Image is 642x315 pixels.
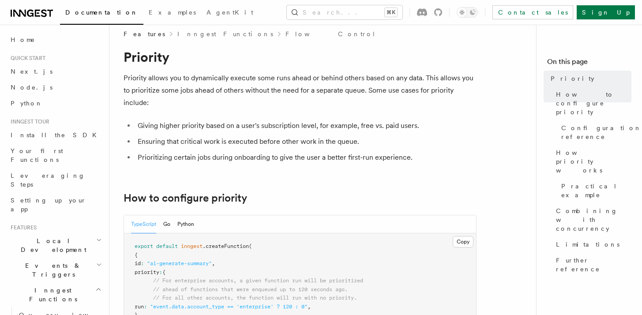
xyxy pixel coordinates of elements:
[457,7,478,18] button: Toggle dark mode
[7,224,37,231] span: Features
[7,79,104,95] a: Node.js
[163,215,170,233] button: Go
[11,197,86,213] span: Setting up your app
[551,74,594,83] span: Priority
[7,118,49,125] span: Inngest tour
[65,9,138,16] span: Documentation
[7,127,104,143] a: Install the SDK
[212,260,215,266] span: ,
[156,243,178,249] span: default
[141,260,144,266] span: :
[552,86,631,120] a: How to configure priority
[135,252,138,258] span: {
[11,131,102,139] span: Install the SDK
[249,243,252,249] span: (
[7,261,96,279] span: Events & Triggers
[135,260,141,266] span: id
[181,243,203,249] span: inngest
[7,95,104,111] a: Python
[177,215,194,233] button: Python
[201,3,259,24] a: AgentKit
[7,143,104,168] a: Your first Functions
[285,30,376,38] a: Flow Control
[561,182,631,199] span: Practical example
[143,3,201,24] a: Examples
[561,124,642,141] span: Configuration reference
[558,178,631,203] a: Practical example
[177,30,273,38] a: Inngest Functions
[492,5,573,19] a: Contact sales
[453,236,473,247] button: Copy
[135,120,477,132] li: Giving higher priority based on a user's subscription level, for example, free vs. paid users.
[147,260,212,266] span: "ai-generate-summary"
[547,71,631,86] a: Priority
[203,243,249,249] span: .createFunction
[547,56,631,71] h4: On this page
[124,30,165,38] span: Features
[153,286,348,292] span: // ahead of functions that were enqueued up to 120 seconds ago.
[124,72,477,109] p: Priority allows you to dynamically execute some runs ahead or behind others based on any data. Th...
[7,168,104,192] a: Leveraging Steps
[11,68,53,75] span: Next.js
[552,252,631,277] a: Further reference
[135,243,153,249] span: export
[552,203,631,236] a: Combining with concurrency
[7,55,45,62] span: Quick start
[7,286,95,304] span: Inngest Functions
[7,233,104,258] button: Local Development
[7,236,96,254] span: Local Development
[144,304,147,310] span: :
[7,282,104,307] button: Inngest Functions
[11,172,85,188] span: Leveraging Steps
[7,64,104,79] a: Next.js
[7,32,104,48] a: Home
[11,147,63,163] span: Your first Functions
[135,304,144,310] span: run
[135,269,159,275] span: priority
[552,236,631,252] a: Limitations
[577,5,635,19] a: Sign Up
[11,100,43,107] span: Python
[60,3,143,25] a: Documentation
[558,120,631,145] a: Configuration reference
[556,240,619,249] span: Limitations
[135,135,477,148] li: Ensuring that critical work is executed before other work in the queue.
[556,206,631,233] span: Combining with concurrency
[11,35,35,44] span: Home
[556,90,631,116] span: How to configure priority
[287,5,402,19] button: Search...⌘K
[7,258,104,282] button: Events & Triggers
[153,277,363,284] span: // For enterprise accounts, a given function run will be prioritized
[552,145,631,178] a: How priority works
[7,192,104,217] a: Setting up your app
[131,215,156,233] button: TypeScript
[385,8,397,17] kbd: ⌘K
[124,49,477,65] h1: Priority
[206,9,253,16] span: AgentKit
[153,295,357,301] span: // For all other accounts, the function will run with no priority.
[159,269,162,275] span: :
[149,9,196,16] span: Examples
[150,304,308,310] span: "event.data.account_type == 'enterprise' ? 120 : 0"
[135,151,477,164] li: Prioritizing certain jobs during onboarding to give the user a better first-run experience.
[556,256,631,274] span: Further reference
[162,269,165,275] span: {
[556,148,631,175] span: How priority works
[124,192,247,204] a: How to configure priority
[308,304,311,310] span: ,
[11,84,53,91] span: Node.js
